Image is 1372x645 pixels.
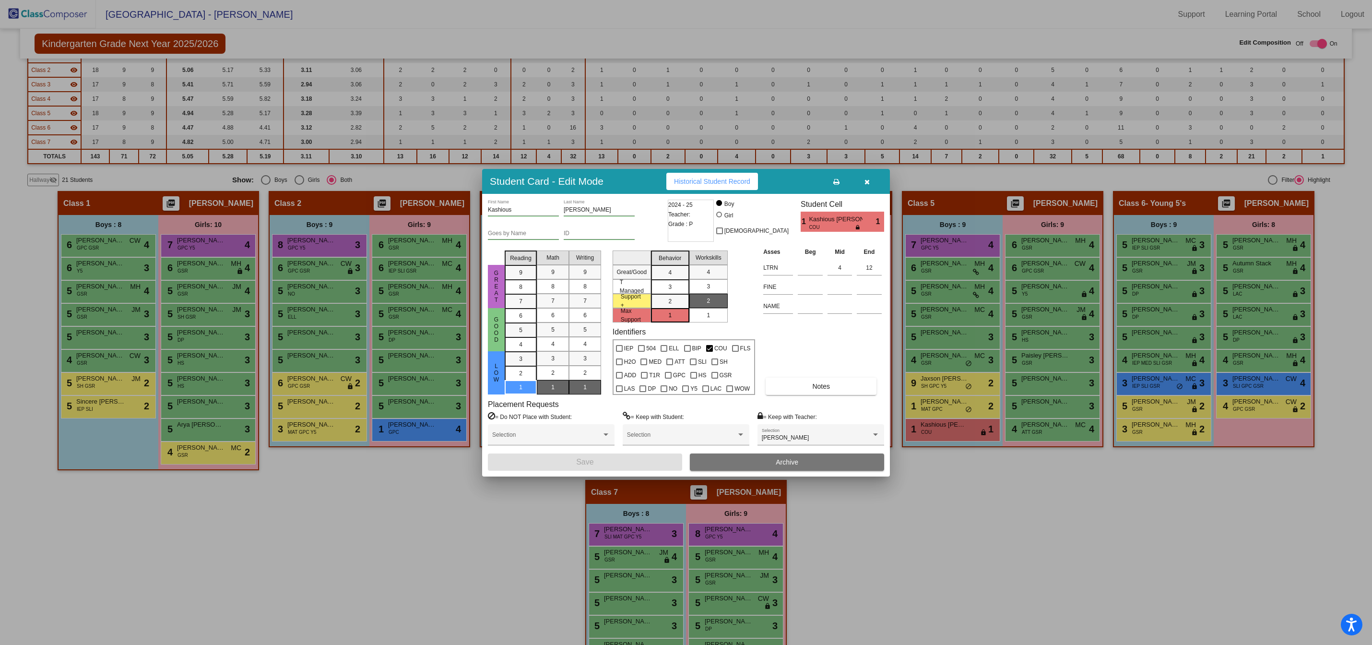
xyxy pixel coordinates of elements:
[490,175,603,187] h3: Student Card - Edit Mode
[649,370,660,381] span: T1R
[583,369,587,377] span: 2
[646,343,656,354] span: 504
[763,261,793,275] input: assessment
[668,210,690,219] span: Teacher:
[546,253,559,262] span: Math
[519,326,522,334] span: 5
[576,253,594,262] span: Writing
[812,382,830,390] span: Notes
[776,458,798,466] span: Archive
[763,280,793,294] input: assessment
[551,325,555,334] span: 5
[583,282,587,291] span: 8
[668,297,672,306] span: 2
[714,343,727,354] span: COU
[519,283,522,291] span: 8
[668,219,693,229] span: Grade : P
[510,254,532,263] span: Reading
[724,211,733,220] div: Girl
[696,253,721,262] span: Workskills
[583,268,587,276] span: 9
[690,383,698,394] span: Y5
[624,343,633,354] span: IEP
[707,311,710,320] span: 1
[854,247,884,257] th: End
[551,369,555,377] span: 2
[583,354,587,363] span: 3
[519,340,522,349] span: 4
[757,412,817,421] label: = Keep with Teacher:
[740,343,751,354] span: FLS
[551,282,555,291] span: 8
[668,200,693,210] span: 2024 - 25
[668,311,672,320] span: 1
[762,434,809,441] span: [PERSON_NAME]
[519,355,522,363] span: 3
[583,297,587,305] span: 7
[673,370,686,381] span: GPC
[707,268,710,276] span: 4
[624,383,635,394] span: LAS
[551,383,555,392] span: 1
[763,299,793,313] input: assessment
[488,230,559,237] input: goes by name
[876,216,884,227] span: 1
[720,356,728,368] span: SH
[613,327,646,336] label: Identifiers
[809,215,862,224] span: Kashious [PERSON_NAME]
[519,297,522,306] span: 7
[666,173,758,190] button: Historical Student Record
[648,383,656,394] span: DP
[551,354,555,363] span: 3
[659,254,681,263] span: Behavior
[668,283,672,291] span: 3
[761,247,795,257] th: Asses
[698,370,707,381] span: HS
[668,268,672,277] span: 4
[492,316,501,343] span: Good
[519,268,522,277] span: 9
[551,297,555,305] span: 7
[488,400,559,409] label: Placement Requests
[583,325,587,334] span: 5
[583,340,587,348] span: 4
[519,311,522,320] span: 6
[551,311,555,320] span: 6
[488,454,682,471] button: Save
[488,412,572,421] label: = Do NOT Place with Student:
[674,178,750,185] span: Historical Student Record
[720,370,732,381] span: GSR
[623,412,684,421] label: = Keep with Student:
[801,216,809,227] span: 1
[669,383,677,394] span: NO
[795,247,825,257] th: Beg
[710,383,721,394] span: LAC
[492,270,501,303] span: Great
[583,311,587,320] span: 6
[519,383,522,392] span: 1
[674,356,685,368] span: ATT
[698,356,707,368] span: SLI
[825,247,854,257] th: Mid
[624,370,636,381] span: ADD
[576,458,593,466] span: Save
[724,225,789,237] span: [DEMOGRAPHIC_DATA]
[551,268,555,276] span: 9
[669,343,679,354] span: ELL
[690,454,884,471] button: Archive
[707,297,710,305] span: 2
[766,378,876,395] button: Notes
[707,282,710,291] span: 3
[583,383,587,392] span: 1
[492,363,501,383] span: Low
[519,369,522,378] span: 2
[801,200,884,209] h3: Student Cell
[624,356,636,368] span: H2O
[551,340,555,348] span: 4
[734,383,750,394] span: WOW
[724,200,734,208] div: Boy
[692,343,701,354] span: BIP
[809,224,855,231] span: COU
[649,356,662,368] span: MED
